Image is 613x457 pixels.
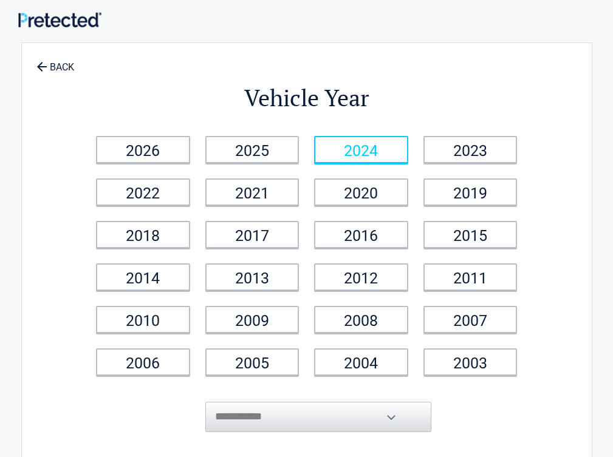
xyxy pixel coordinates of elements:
a: 2012 [314,263,408,291]
a: 2014 [96,263,190,291]
a: 2018 [96,221,190,248]
a: 2015 [423,221,518,248]
a: 2025 [205,136,300,163]
h2: Vehicle Year [89,83,525,113]
a: 2010 [96,306,190,333]
a: 2009 [205,306,300,333]
a: 2007 [423,306,518,333]
a: 2024 [314,136,408,163]
a: 2021 [205,178,300,206]
a: 2017 [205,221,300,248]
a: 2016 [314,221,408,248]
a: 2006 [96,348,190,376]
img: Main Logo [18,12,101,27]
a: 2023 [423,136,518,163]
a: 2019 [423,178,518,206]
a: 2011 [423,263,518,291]
a: 2013 [205,263,300,291]
a: BACK [34,51,77,72]
a: 2008 [314,306,408,333]
a: 2020 [314,178,408,206]
a: 2005 [205,348,300,376]
a: 2004 [314,348,408,376]
a: 2026 [96,136,190,163]
a: 2022 [96,178,190,206]
a: 2003 [423,348,518,376]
